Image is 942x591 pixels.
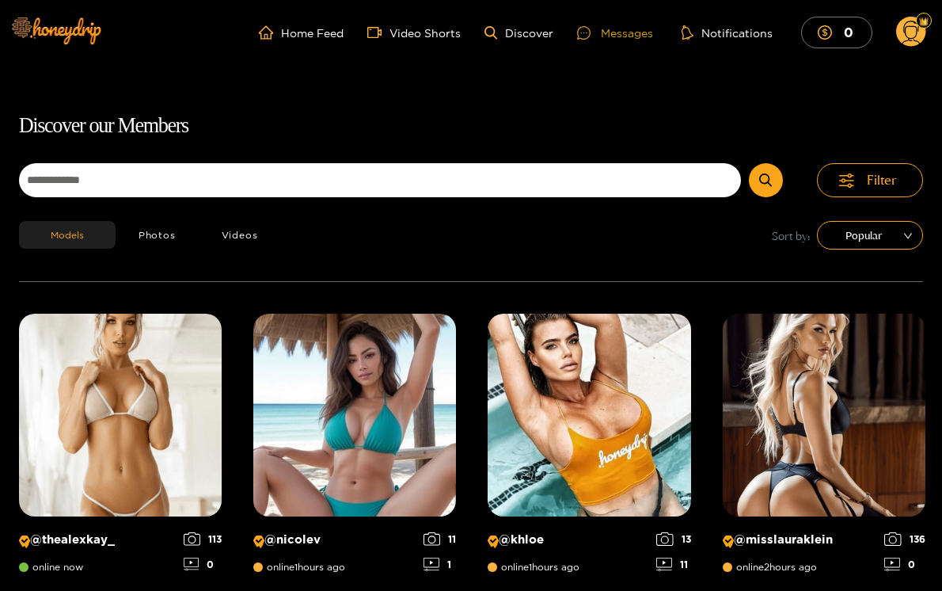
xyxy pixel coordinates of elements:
[484,26,553,40] a: Discover
[424,558,457,571] div: 1
[817,221,923,250] div: sort
[488,314,690,583] a: Creator Profile Image: khloe@khloeonline1hours ago1311
[577,24,653,42] div: Messages
[488,532,648,547] p: @ khloe
[723,562,817,573] span: online 2 hours ago
[817,163,923,197] button: Filter
[424,532,457,546] div: 11
[19,314,222,517] img: Creator Profile Image: thealexkay_
[259,25,344,40] a: Home Feed
[656,532,691,546] div: 13
[841,24,856,40] mark: 0
[656,558,691,571] div: 11
[19,562,83,573] span: online now
[829,223,911,247] span: Popular
[367,25,389,40] span: video-camera
[919,17,929,26] img: Fan Level
[253,314,456,583] a: Creator Profile Image: nicolev@nicolevonline1hours ago111
[116,221,199,249] button: Photos
[772,227,811,245] span: Sort by:
[677,25,777,40] button: Notifications
[184,532,222,546] div: 113
[253,532,416,547] p: @ nicolev
[867,171,897,189] span: Filter
[884,558,925,571] div: 0
[259,25,281,40] span: home
[818,25,840,40] span: dollar
[19,109,923,143] h1: Discover our Members
[488,314,690,517] img: Creator Profile Image: khloe
[488,562,579,573] span: online 1 hours ago
[19,532,176,547] p: @ thealexkay_
[884,532,925,546] div: 136
[801,17,872,48] button: 0
[367,25,461,40] a: Video Shorts
[199,221,281,249] button: Videos
[19,314,222,583] a: Creator Profile Image: thealexkay_@thealexkay_online now1130
[723,314,925,517] img: Creator Profile Image: misslauraklein
[253,562,345,573] span: online 1 hours ago
[19,221,116,249] button: Models
[253,314,456,517] img: Creator Profile Image: nicolev
[723,532,877,547] p: @ misslauraklein
[723,314,925,583] a: Creator Profile Image: misslauraklein@misslaurakleinonline2hours ago1360
[184,558,222,571] div: 0
[749,163,783,197] button: Submit Search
